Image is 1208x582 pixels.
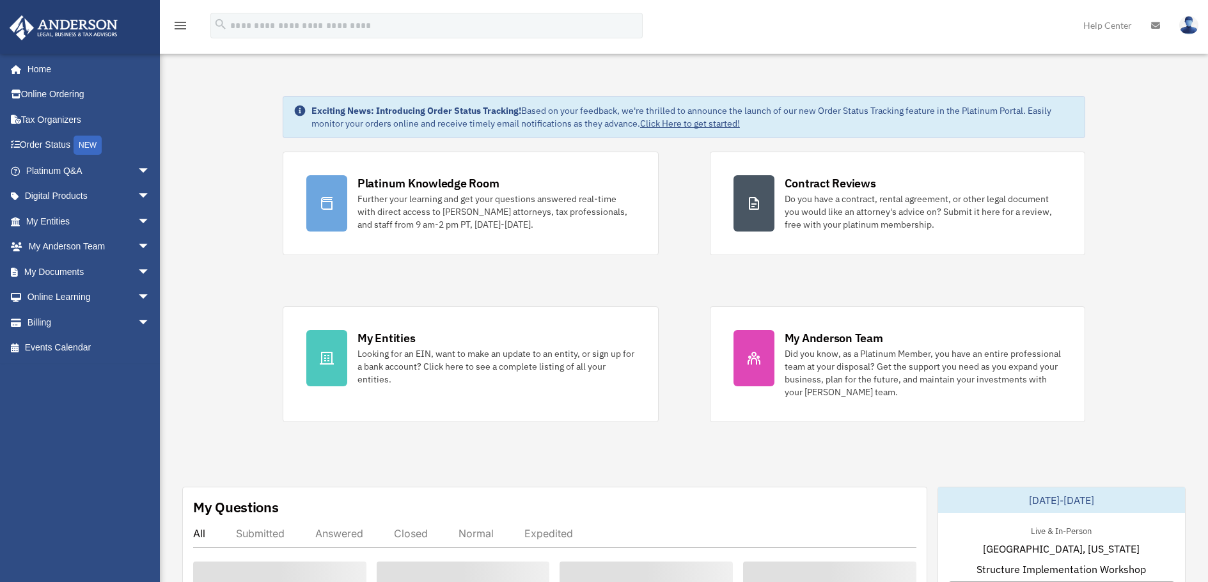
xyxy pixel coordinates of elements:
div: Platinum Knowledge Room [357,175,499,191]
div: Live & In-Person [1021,523,1102,537]
a: My Entities Looking for an EIN, want to make an update to an entity, or sign up for a bank accoun... [283,306,659,422]
div: Contract Reviews [785,175,876,191]
div: Did you know, as a Platinum Member, you have an entire professional team at your disposal? Get th... [785,347,1062,398]
span: arrow_drop_down [137,208,163,235]
a: My Entitiesarrow_drop_down [9,208,169,234]
img: User Pic [1179,16,1198,35]
span: [GEOGRAPHIC_DATA], [US_STATE] [983,541,1140,556]
div: My Anderson Team [785,330,883,346]
a: My Documentsarrow_drop_down [9,259,169,285]
div: [DATE]-[DATE] [938,487,1185,513]
a: My Anderson Teamarrow_drop_down [9,234,169,260]
span: arrow_drop_down [137,184,163,210]
div: Closed [394,527,428,540]
span: Structure Implementation Workshop [977,562,1146,577]
span: arrow_drop_down [137,158,163,184]
div: Looking for an EIN, want to make an update to an entity, or sign up for a bank account? Click her... [357,347,635,386]
a: Order StatusNEW [9,132,169,159]
div: Based on your feedback, we're thrilled to announce the launch of our new Order Status Tracking fe... [311,104,1074,130]
div: My Questions [193,498,279,517]
i: search [214,17,228,31]
img: Anderson Advisors Platinum Portal [6,15,122,40]
a: Online Learningarrow_drop_down [9,285,169,310]
a: Click Here to get started! [640,118,740,129]
div: Further your learning and get your questions answered real-time with direct access to [PERSON_NAM... [357,193,635,231]
div: Submitted [236,527,285,540]
a: menu [173,22,188,33]
a: Billingarrow_drop_down [9,310,169,335]
a: Events Calendar [9,335,169,361]
a: Platinum Knowledge Room Further your learning and get your questions answered real-time with dire... [283,152,659,255]
a: Digital Productsarrow_drop_down [9,184,169,209]
div: Expedited [524,527,573,540]
a: Platinum Q&Aarrow_drop_down [9,158,169,184]
a: My Anderson Team Did you know, as a Platinum Member, you have an entire professional team at your... [710,306,1086,422]
div: Normal [459,527,494,540]
strong: Exciting News: Introducing Order Status Tracking! [311,105,521,116]
span: arrow_drop_down [137,285,163,311]
div: Answered [315,527,363,540]
a: Tax Organizers [9,107,169,132]
i: menu [173,18,188,33]
div: NEW [74,136,102,155]
a: Contract Reviews Do you have a contract, rental agreement, or other legal document you would like... [710,152,1086,255]
a: Online Ordering [9,82,169,107]
div: Do you have a contract, rental agreement, or other legal document you would like an attorney's ad... [785,193,1062,231]
a: Home [9,56,163,82]
span: arrow_drop_down [137,234,163,260]
div: My Entities [357,330,415,346]
span: arrow_drop_down [137,259,163,285]
div: All [193,527,205,540]
span: arrow_drop_down [137,310,163,336]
